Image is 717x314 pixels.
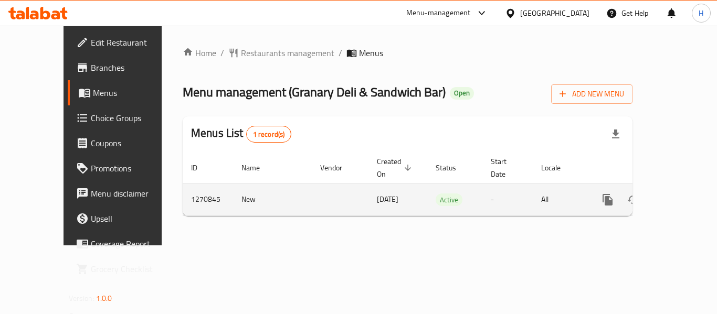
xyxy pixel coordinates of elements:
[68,156,183,181] a: Promotions
[595,187,620,212] button: more
[68,256,183,281] a: Grocery Checklist
[587,152,704,184] th: Actions
[191,161,211,174] span: ID
[560,88,624,101] span: Add New Menu
[320,161,356,174] span: Vendor
[541,161,574,174] span: Locale
[377,192,398,206] span: [DATE]
[91,237,175,250] span: Coverage Report
[68,30,183,55] a: Edit Restaurant
[68,231,183,256] a: Coverage Report
[220,47,224,59] li: /
[91,137,175,149] span: Coupons
[491,155,520,180] span: Start Date
[247,129,291,139] span: 1 record(s)
[233,183,312,215] td: New
[91,36,175,49] span: Edit Restaurant
[450,87,474,100] div: Open
[93,86,175,99] span: Menus
[436,161,470,174] span: Status
[68,55,183,80] a: Branches
[68,80,183,105] a: Menus
[699,7,703,19] span: H
[183,80,446,104] span: Menu management ( ⁠Granary Deli & Sandwich Bar )
[603,122,628,147] div: Export file
[183,152,704,216] table: enhanced table
[450,89,474,98] span: Open
[91,212,175,225] span: Upsell
[436,194,462,206] span: Active
[183,183,233,215] td: 1270845
[191,125,291,143] h2: Menus List
[339,47,342,59] li: /
[406,7,471,19] div: Menu-management
[228,47,334,59] a: Restaurants management
[620,187,646,212] button: Change Status
[68,181,183,206] a: Menu disclaimer
[91,61,175,74] span: Branches
[96,291,112,305] span: 1.0.0
[359,47,383,59] span: Menus
[183,47,216,59] a: Home
[91,162,175,175] span: Promotions
[68,206,183,231] a: Upsell
[246,126,292,143] div: Total records count
[241,161,273,174] span: Name
[241,47,334,59] span: Restaurants management
[91,187,175,200] span: Menu disclaimer
[69,291,94,305] span: Version:
[68,105,183,131] a: Choice Groups
[377,155,415,180] span: Created On
[68,131,183,156] a: Coupons
[183,47,632,59] nav: breadcrumb
[533,183,587,215] td: All
[551,84,632,104] button: Add New Menu
[91,263,175,275] span: Grocery Checklist
[91,112,175,124] span: Choice Groups
[482,183,533,215] td: -
[520,7,589,19] div: [GEOGRAPHIC_DATA]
